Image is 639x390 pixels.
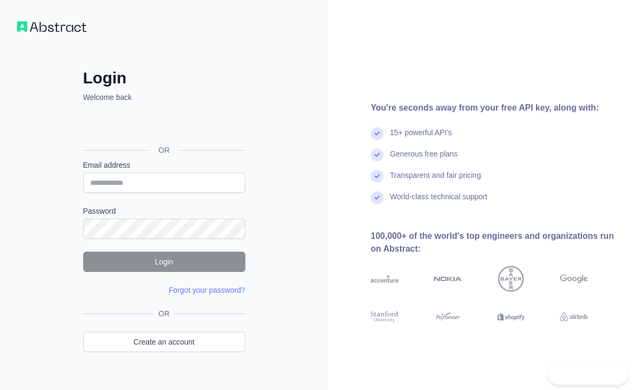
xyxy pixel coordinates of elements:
[83,252,245,272] button: Login
[83,332,245,352] a: Create an account
[390,170,481,191] div: Transparent and fair pricing
[434,310,461,324] img: payoneer
[434,266,461,292] img: nokia
[154,308,174,319] span: OR
[560,310,588,324] img: airbnb
[17,21,86,32] img: Workflow
[78,114,249,138] iframe: Sign in with Google Button
[371,230,622,255] div: 100,000+ of the world's top engineers and organizations run on Abstract:
[560,266,588,292] img: google
[83,92,245,103] p: Welcome back
[371,102,622,114] div: You're seconds away from your free API key, along with:
[371,149,384,161] img: check mark
[371,191,384,204] img: check mark
[169,286,245,294] a: Forgot your password?
[371,127,384,140] img: check mark
[83,68,245,88] h2: Login
[498,266,524,292] img: bayer
[371,170,384,183] img: check mark
[390,149,458,170] div: Generous free plans
[390,191,488,213] div: World-class technical support
[497,310,525,324] img: shopify
[83,206,245,216] label: Password
[371,266,398,292] img: accenture
[548,362,628,385] iframe: Toggle Customer Support
[83,160,245,170] label: Email address
[371,310,398,324] img: stanford university
[390,127,452,149] div: 15+ powerful API's
[150,145,178,155] span: OR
